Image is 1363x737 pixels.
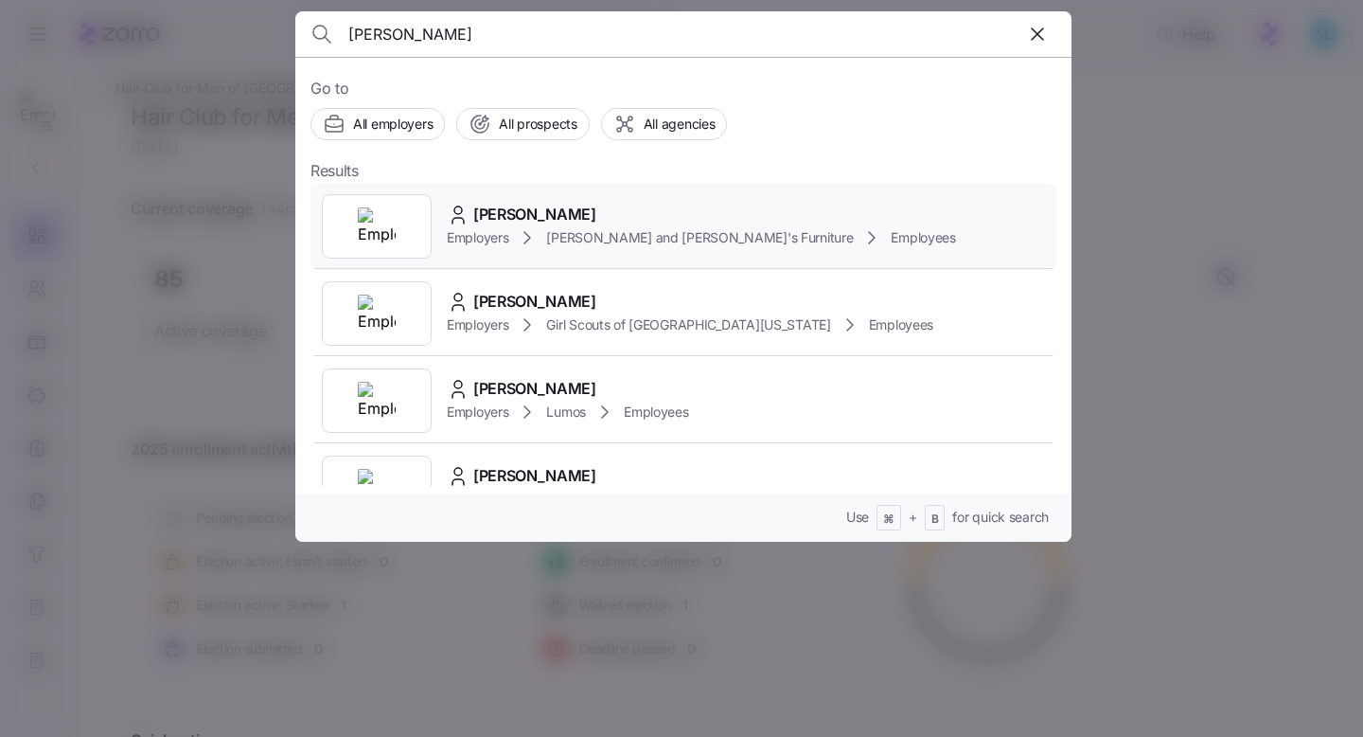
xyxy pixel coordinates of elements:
span: Employees [624,403,688,422]
span: Go to [310,77,1056,100]
span: Use [846,508,869,527]
span: All prospects [499,115,576,134]
span: Employers [447,228,508,247]
span: B [931,512,939,528]
span: Employees [891,228,955,247]
span: ⌘ [883,512,894,528]
button: All agencies [601,108,728,140]
span: [PERSON_NAME] [473,290,596,314]
span: [PERSON_NAME] [473,203,596,226]
button: All prospects [456,108,589,140]
span: + [909,508,917,527]
span: Girl Scouts of [GEOGRAPHIC_DATA][US_STATE] [546,315,830,334]
span: for quick search [952,508,1049,527]
span: [PERSON_NAME] and [PERSON_NAME]'s Furniture [546,228,853,247]
span: All agencies [644,115,716,134]
span: [PERSON_NAME] [473,464,596,488]
span: All employers [353,115,433,134]
img: Employer logo [358,382,396,420]
span: Employers [447,315,508,334]
span: [PERSON_NAME] [473,377,596,401]
span: Results [310,159,359,183]
img: Employer logo [358,295,396,333]
span: Lumos [546,403,586,422]
img: Employer logo [358,207,396,245]
span: Employers [447,403,508,422]
span: Employees [869,315,933,334]
img: Employer logo [358,469,396,507]
button: All employers [310,108,445,140]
